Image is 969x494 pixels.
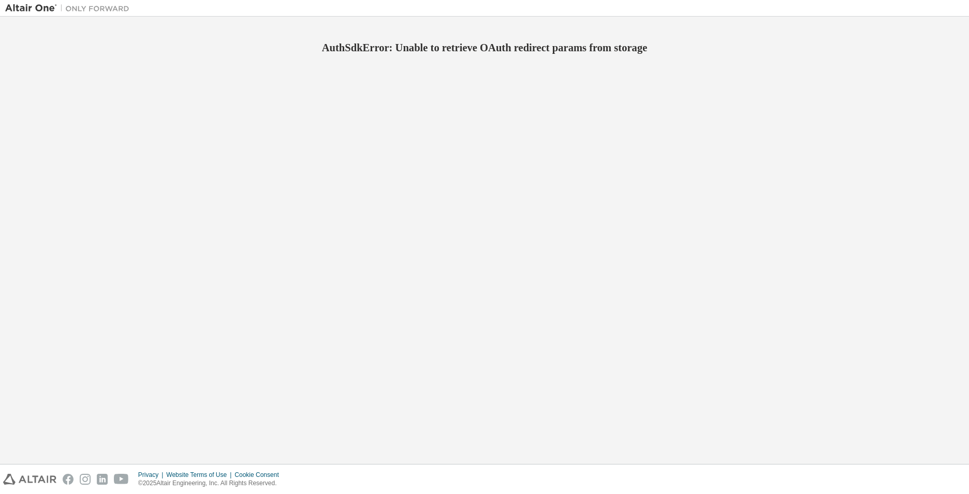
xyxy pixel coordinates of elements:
[138,479,285,488] p: © 2025 Altair Engineering, Inc. All Rights Reserved.
[234,471,285,479] div: Cookie Consent
[114,474,129,485] img: youtube.svg
[5,3,135,13] img: Altair One
[3,474,56,485] img: altair_logo.svg
[5,41,964,54] h2: AuthSdkError: Unable to retrieve OAuth redirect params from storage
[97,474,108,485] img: linkedin.svg
[138,471,166,479] div: Privacy
[63,474,74,485] img: facebook.svg
[80,474,91,485] img: instagram.svg
[166,471,234,479] div: Website Terms of Use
